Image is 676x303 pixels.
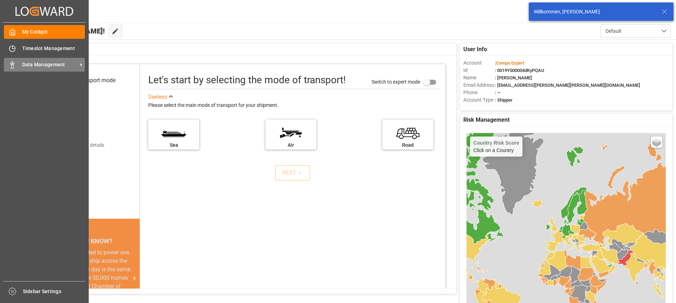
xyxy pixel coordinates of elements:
[148,93,167,101] div: See less
[29,24,105,38] span: Hello [PERSON_NAME]!
[463,81,495,89] span: Email Address
[463,45,487,54] span: User Info
[22,61,78,68] span: Data Management
[463,67,495,74] span: Id
[463,74,495,81] span: Name
[600,24,671,38] button: open menu
[495,68,544,73] span: : 0019Y000004dKyPQAU
[275,165,310,181] button: NEXT
[463,89,495,96] span: Phone
[496,60,524,66] span: Compo Expert
[23,288,86,295] span: Sidebar Settings
[4,41,85,55] a: Timeslot Management
[148,73,346,87] div: Let's start by selecting the mode of transport!
[152,141,196,149] div: Sea
[651,137,662,148] a: Layers
[495,83,640,88] span: : [EMAIL_ADDRESS][PERSON_NAME][PERSON_NAME][DOMAIN_NAME]
[269,141,313,149] div: Air
[46,248,131,299] div: The energy needed to power one large container ship across the ocean in a single day is the same ...
[371,79,420,84] span: Switch to expert mode
[495,90,501,95] span: : —
[148,101,440,110] div: Please select the main mode of transport for your shipment.
[22,28,85,36] span: My Cockpit
[4,25,85,39] a: My Cockpit
[282,169,303,177] div: NEXT
[22,45,85,52] span: Timeslot Management
[534,8,655,16] div: Willkommen, [PERSON_NAME]
[495,75,532,80] span: : [PERSON_NAME]
[38,234,140,248] div: DID YOU KNOW?
[495,60,524,66] span: :
[386,141,430,149] div: Road
[606,28,621,35] span: Default
[463,116,509,124] span: Risk Management
[463,59,495,67] span: Account
[474,140,519,153] div: Click on a Country
[463,96,495,104] span: Account Type
[474,140,519,146] h4: Country Risk Score
[495,97,513,103] span: : Shipper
